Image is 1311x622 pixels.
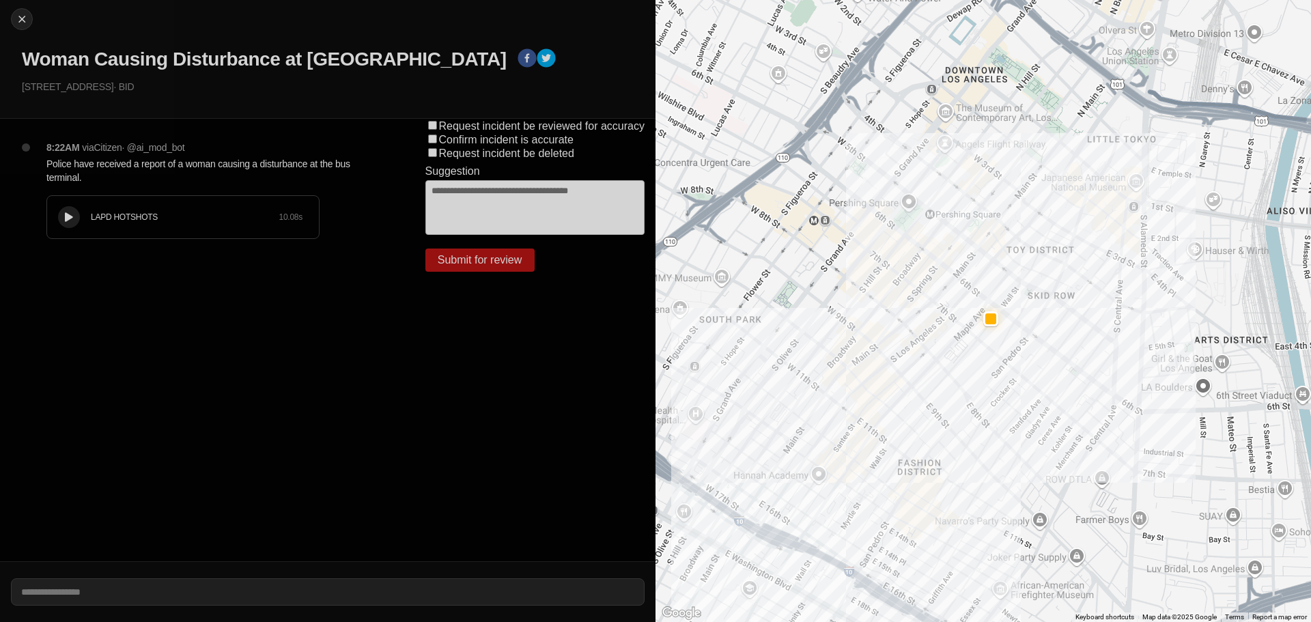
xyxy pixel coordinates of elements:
img: cancel [15,12,29,26]
div: 10.08 s [279,212,302,223]
button: cancel [11,8,33,30]
p: [STREET_ADDRESS] · BID [22,80,645,94]
p: Police have received a report of a woman causing a disturbance at the bus terminal. [46,157,371,184]
a: Report a map error [1252,613,1307,621]
p: 8:22AM [46,141,79,154]
label: Suggestion [425,165,480,178]
img: Google [659,604,704,622]
label: Confirm incident is accurate [439,134,574,145]
a: Terms (opens in new tab) [1225,613,1244,621]
label: Request incident be reviewed for accuracy [439,120,645,132]
div: LAPD HOTSHOTS [91,212,279,223]
p: via Citizen · @ ai_mod_bot [82,141,184,154]
button: facebook [518,48,537,70]
label: Request incident be deleted [439,147,574,159]
a: Open this area in Google Maps (opens a new window) [659,604,704,622]
button: twitter [537,48,556,70]
button: Keyboard shortcuts [1075,612,1134,622]
button: Submit for review [425,249,535,272]
span: Map data ©2025 Google [1142,613,1217,621]
h1: Woman Causing Disturbance at [GEOGRAPHIC_DATA] [22,47,507,72]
